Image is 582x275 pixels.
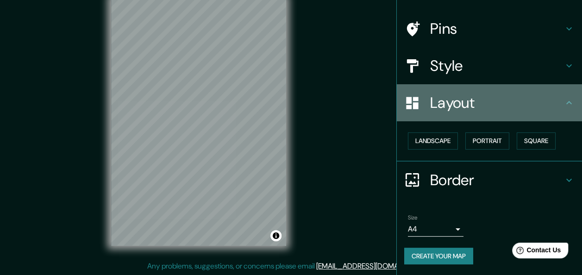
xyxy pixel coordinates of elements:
button: Portrait [465,132,509,150]
div: A4 [408,222,463,237]
iframe: Help widget launcher [500,239,572,265]
h4: Style [430,56,563,75]
h4: Layout [430,94,563,112]
div: Layout [397,84,582,121]
button: Square [517,132,556,150]
div: Border [397,162,582,199]
button: Create your map [404,248,473,265]
button: Landscape [408,132,458,150]
a: [EMAIL_ADDRESS][DOMAIN_NAME] [316,261,431,271]
div: Pins [397,10,582,47]
h4: Pins [430,19,563,38]
h4: Border [430,171,563,189]
p: Any problems, suggestions, or concerns please email . [147,261,432,272]
div: Style [397,47,582,84]
label: Size [408,213,418,221]
button: Toggle attribution [270,230,282,241]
